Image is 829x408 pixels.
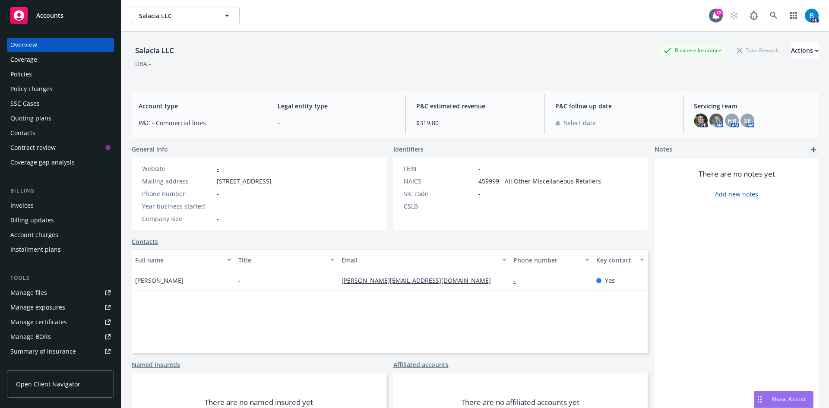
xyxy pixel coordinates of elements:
[513,276,522,285] a: -
[7,53,114,66] a: Coverage
[478,189,481,198] span: -
[10,300,65,314] div: Manage exposures
[7,111,114,125] a: Quoting plans
[7,141,114,155] a: Contract review
[7,228,114,242] a: Account charges
[7,286,114,300] a: Manage files
[10,111,51,125] div: Quoting plans
[142,164,213,173] div: Website
[7,82,114,96] a: Policy changes
[135,276,184,285] span: [PERSON_NAME]
[238,256,325,265] div: Title
[10,243,61,256] div: Installment plans
[10,330,51,344] div: Manage BORs
[754,391,765,408] div: Drag to move
[555,101,673,111] span: P&C follow up date
[205,397,313,408] span: There are no named insured yet
[10,199,34,212] div: Invoices
[7,274,114,282] div: Tools
[142,202,213,211] div: Year business started
[142,214,213,223] div: Company size
[725,7,743,24] a: Start snowing
[694,101,812,111] span: Servicing team
[10,82,53,96] div: Policy changes
[655,145,672,155] span: Notes
[478,164,481,173] span: -
[10,228,58,242] div: Account charges
[404,189,475,198] div: SIC code
[132,7,240,24] button: Salacia LLC
[478,202,481,211] span: -
[7,3,114,28] a: Accounts
[139,101,256,111] span: Account type
[605,276,615,285] span: Yes
[564,118,596,127] span: Select date
[10,67,32,81] div: Policies
[404,202,475,211] div: CSLB
[7,315,114,329] a: Manage certificates
[733,45,784,56] div: Total Rewards
[593,250,648,270] button: Key contact
[10,155,75,169] div: Coverage gap analysis
[404,164,475,173] div: FEIN
[10,126,35,140] div: Contacts
[715,9,723,16] div: 72
[132,360,180,369] a: Named insureds
[142,177,213,186] div: Mailing address
[7,155,114,169] a: Coverage gap analysis
[785,7,802,24] a: Switch app
[772,395,806,403] span: Nova Assist
[36,12,63,19] span: Accounts
[135,59,151,68] div: DBA: -
[510,250,592,270] button: Phone number
[808,145,819,155] a: add
[404,177,475,186] div: NAICS
[699,169,775,179] span: There are no notes yet
[7,38,114,52] a: Overview
[135,256,222,265] div: Full name
[7,243,114,256] a: Installment plans
[238,276,240,285] span: -
[10,286,47,300] div: Manage files
[342,256,497,265] div: Email
[393,145,424,154] span: Identifiers
[805,9,819,22] img: photo
[139,118,256,127] span: P&C - Commercial lines
[16,380,80,389] span: Open Client Navigator
[338,250,510,270] button: Email
[278,101,396,111] span: Legal entity type
[461,397,579,408] span: There are no affiliated accounts yet
[217,177,272,186] span: [STREET_ADDRESS]
[791,42,819,59] button: Actions
[659,45,726,56] div: Business Insurance
[10,315,67,329] div: Manage certificates
[715,190,758,199] a: Add new notes
[7,345,114,358] a: Summary of insurance
[744,116,751,125] span: SE
[513,256,579,265] div: Phone number
[694,114,708,127] img: photo
[7,67,114,81] a: Policies
[10,97,40,111] div: SSC Cases
[142,189,213,198] div: Phone number
[7,126,114,140] a: Contacts
[132,45,177,56] div: Salacia LLC
[217,189,219,198] span: -
[278,118,396,127] span: -
[217,202,219,211] span: -
[10,53,37,66] div: Coverage
[765,7,782,24] a: Search
[7,330,114,344] a: Manage BORs
[10,213,54,227] div: Billing updates
[132,250,235,270] button: Full name
[393,360,449,369] a: Affiliated accounts
[478,177,601,186] span: 459999 - All Other Miscellaneous Retailers
[7,300,114,314] a: Manage exposures
[7,187,114,195] div: Billing
[416,101,534,111] span: P&C estimated revenue
[7,97,114,111] a: SSC Cases
[596,256,635,265] div: Key contact
[754,391,813,408] button: Nova Assist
